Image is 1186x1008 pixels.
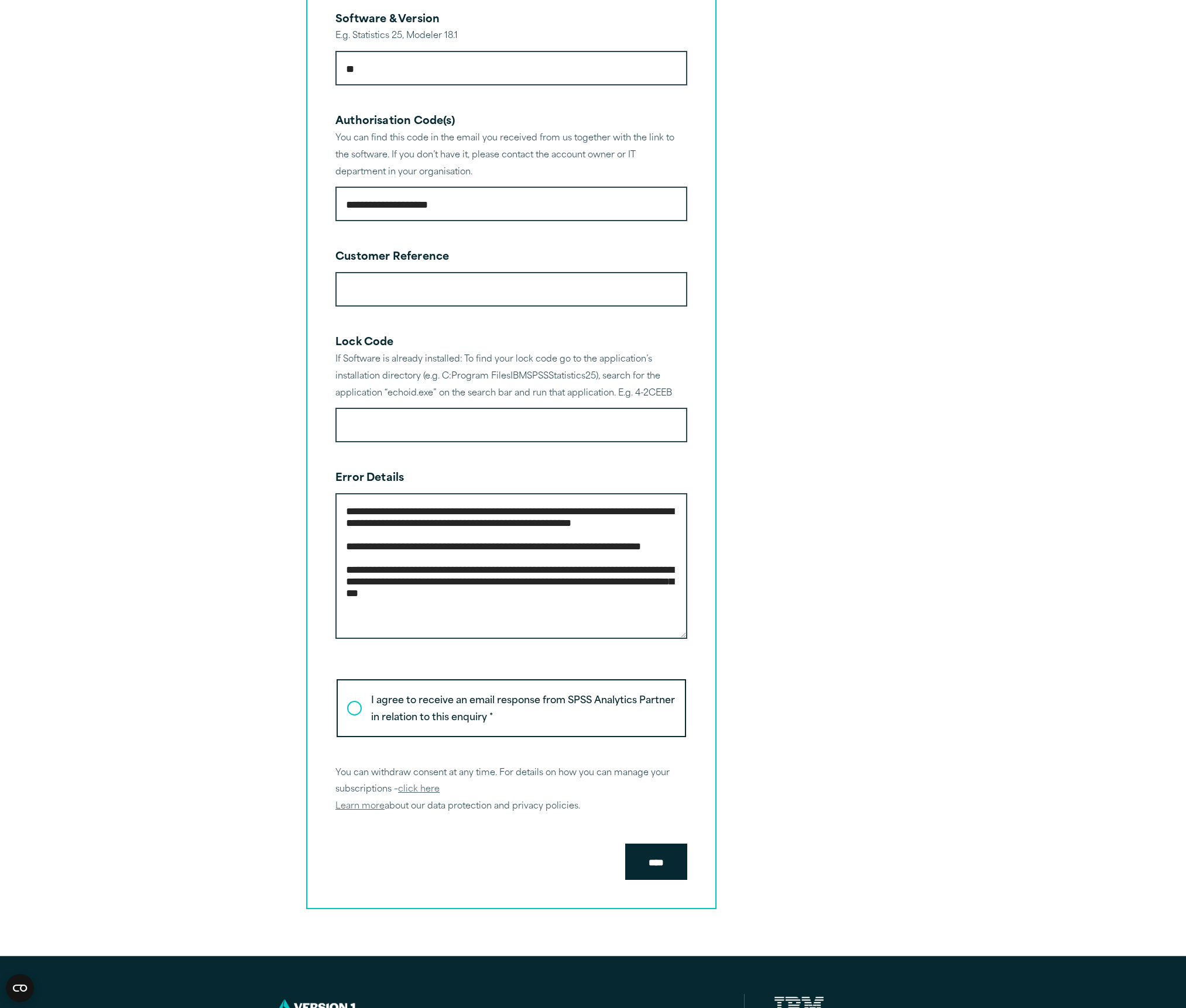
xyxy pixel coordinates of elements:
[335,252,449,263] label: Customer Reference
[335,15,440,25] label: Software & Version
[335,802,385,811] a: Learn more
[335,473,404,484] label: Error Details
[335,352,687,402] div: If Software is already installed: To find your lock code go to the application’s installation dir...
[6,974,34,1002] button: Open CMP widget
[335,769,670,811] span: You can withdraw consent at any time. For details on how you can manage your subscriptions – abou...
[398,785,440,794] a: click here
[337,679,686,737] label: I agree to receive an email response from SPSS Analytics Partner in relation to this enquiry *
[335,130,687,181] div: You can find this code in the email you received from us together with the link to the software. ...
[335,116,455,127] label: Authorisation Code(s)
[335,28,687,45] div: E.g. Statistics 25, Modeler 18.1
[335,338,394,348] label: Lock Code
